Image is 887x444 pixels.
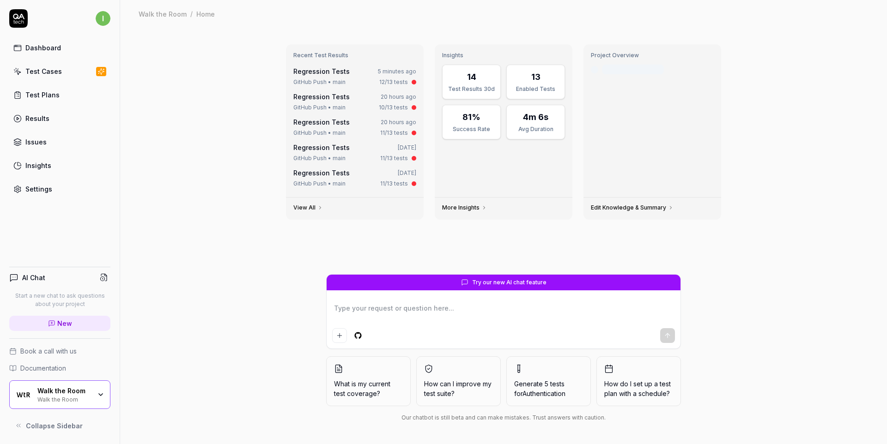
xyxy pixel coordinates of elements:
div: Test Results 30d [448,85,495,93]
button: Walk the Room LogoWalk the RoomWalk the Room [9,380,110,409]
span: Collapse Sidebar [26,421,83,431]
div: GitHub Push • main [293,78,346,86]
div: Walk the Room [37,395,91,402]
a: Dashboard [9,39,110,57]
span: How can I improve my test suite? [424,379,493,398]
span: Try our new AI chat feature [472,278,547,287]
a: Regression Tests [293,118,350,126]
div: GitHub Push • main [293,154,346,162]
a: New [9,316,110,331]
a: Regression Tests20 hours agoGitHub Push • main10/13 tests [292,90,418,114]
div: GitHub Push • main [293,103,346,112]
div: GitHub Push • main [293,129,346,137]
div: Avg Duration [512,125,559,133]
div: Home [196,9,215,18]
button: Collapse Sidebar [9,416,110,435]
span: What is my current test coverage? [334,379,403,398]
span: How do I set up a test plan with a schedule? [604,379,673,398]
div: Results [25,114,49,123]
button: What is my current test coverage? [326,356,411,406]
div: 12/13 tests [379,78,408,86]
a: Regression Tests5 minutes agoGitHub Push • main12/13 tests [292,65,418,88]
span: Documentation [20,363,66,373]
a: Regression Tests [293,144,350,151]
a: Issues [9,133,110,151]
button: How do I set up a test plan with a schedule? [596,356,681,406]
div: Success Rate [448,125,495,133]
button: Add attachment [332,328,347,343]
time: [DATE] [398,144,416,151]
a: Edit Knowledge & Summary [591,204,674,211]
a: Documentation [9,363,110,373]
div: Dashboard [25,43,61,53]
img: Walk the Room Logo [15,386,32,403]
a: Regression Tests[DATE]GitHub Push • main11/13 tests [292,166,418,190]
button: i [96,9,110,28]
div: 11/13 tests [380,180,408,188]
a: Test Cases [9,62,110,80]
a: Regression Tests [293,93,350,101]
span: New [57,318,72,328]
div: Issues [25,137,47,147]
div: Walk the Room [139,9,187,18]
div: Test Cases [25,66,62,76]
h3: Insights [442,52,565,59]
a: Regression Tests [293,67,350,75]
div: 81% [462,111,480,123]
div: Walk the Room [37,387,91,395]
a: Settings [9,180,110,198]
div: Last crawled [DATE] [602,65,664,74]
h4: AI Chat [22,273,45,282]
div: Test Plans [25,90,60,100]
div: GitHub Push • main [293,180,346,188]
div: 14 [467,71,476,83]
span: Book a call with us [20,346,77,356]
a: Insights [9,156,110,174]
div: Our chatbot is still beta and can make mistakes. Trust answers with caution. [326,414,681,422]
button: Generate 5 tests forAuthentication [506,356,591,406]
time: 20 hours ago [381,93,416,100]
a: Book a call with us [9,346,110,356]
div: Enabled Tests [512,85,559,93]
div: 4m 6s [523,111,548,123]
time: 5 minutes ago [378,68,416,75]
span: i [96,11,110,26]
div: 11/13 tests [380,129,408,137]
h3: Project Overview [591,52,714,59]
a: Results [9,109,110,127]
a: Regression Tests [293,169,350,177]
div: 13 [531,71,541,83]
a: View All [293,204,323,211]
time: [DATE] [398,169,416,176]
div: 10/13 tests [379,103,408,112]
div: Insights [25,161,51,170]
a: Regression Tests[DATE]GitHub Push • main11/13 tests [292,141,418,164]
span: Generate 5 tests for Authentication [514,380,565,397]
p: Start a new chat to ask questions about your project [9,292,110,308]
button: How can I improve my test suite? [416,356,501,406]
a: Regression Tests20 hours agoGitHub Push • main11/13 tests [292,115,418,139]
a: More Insights [442,204,487,211]
a: Test Plans [9,86,110,104]
h3: Recent Test Results [293,52,416,59]
time: 20 hours ago [381,119,416,126]
div: 11/13 tests [380,154,408,162]
div: / [190,9,193,18]
div: Settings [25,184,52,194]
